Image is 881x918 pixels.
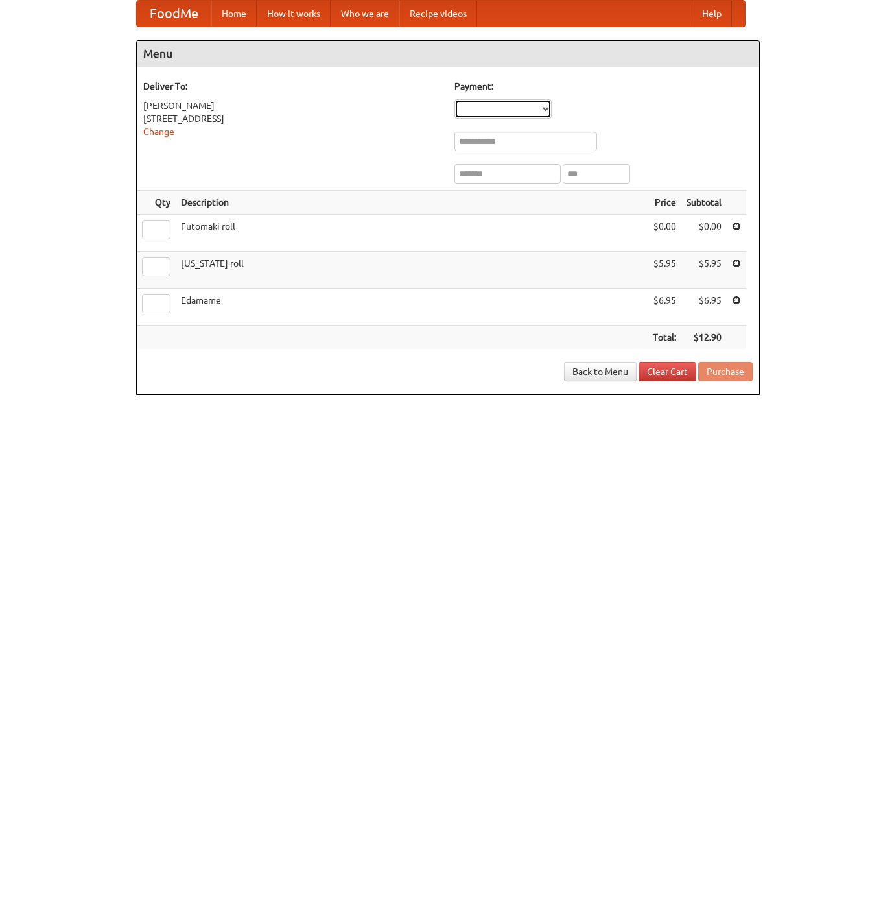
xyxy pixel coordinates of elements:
h4: Menu [137,41,759,67]
td: $5.95 [648,252,681,289]
a: Back to Menu [564,362,637,381]
th: Total: [648,326,681,350]
a: Who we are [331,1,399,27]
th: Qty [137,191,176,215]
a: Clear Cart [639,362,696,381]
a: How it works [257,1,331,27]
th: Subtotal [681,191,727,215]
th: Description [176,191,648,215]
td: $0.00 [681,215,727,252]
a: Change [143,127,174,137]
td: Edamame [176,289,648,326]
td: $6.95 [648,289,681,326]
th: $12.90 [681,326,727,350]
h5: Deliver To: [143,80,441,93]
td: $0.00 [648,215,681,252]
td: $6.95 [681,289,727,326]
td: $5.95 [681,252,727,289]
a: FoodMe [137,1,211,27]
a: Help [692,1,732,27]
td: [US_STATE] roll [176,252,648,289]
td: Futomaki roll [176,215,648,252]
div: [STREET_ADDRESS] [143,112,441,125]
a: Home [211,1,257,27]
th: Price [648,191,681,215]
h5: Payment: [454,80,753,93]
div: [PERSON_NAME] [143,99,441,112]
button: Purchase [698,362,753,381]
a: Recipe videos [399,1,477,27]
